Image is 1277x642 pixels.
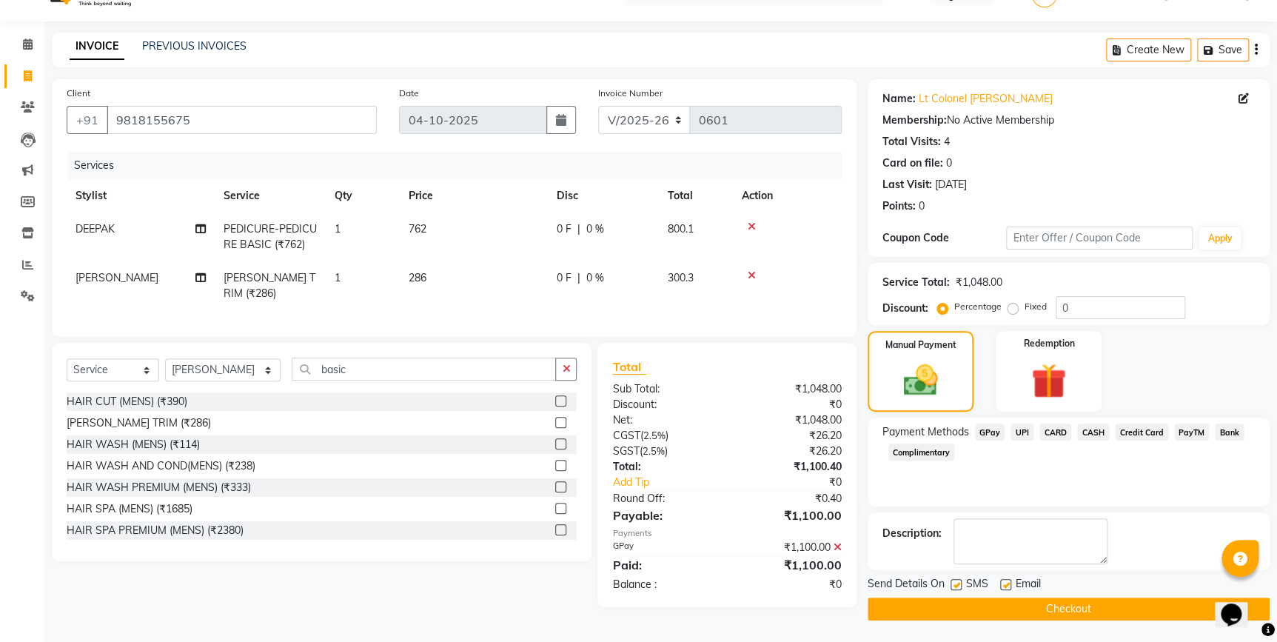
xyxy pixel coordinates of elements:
[1106,39,1191,61] button: Create New
[68,152,853,179] div: Services
[67,501,192,517] div: HAIR SPA (MENS) (₹1685)
[919,91,1053,107] a: Lt Colonel [PERSON_NAME]
[944,134,950,150] div: 4
[668,222,694,235] span: 800.1
[76,271,158,284] span: [PERSON_NAME]
[882,156,943,171] div: Card on file:
[882,230,1007,246] div: Coupon Code
[975,424,1005,441] span: GPay
[642,445,664,457] span: 2.5%
[1197,39,1249,61] button: Save
[882,424,969,440] span: Payment Methods
[966,576,988,595] span: SMS
[727,506,853,524] div: ₹1,100.00
[727,428,853,444] div: ₹26.20
[409,271,426,284] span: 286
[548,179,659,213] th: Disc
[727,412,853,428] div: ₹1,048.00
[67,523,244,538] div: HAIR SPA PREMIUM (MENS) (₹2380)
[409,222,426,235] span: 762
[224,222,317,251] span: PEDICURE-PEDICURE BASIC (₹762)
[292,358,556,381] input: Search or Scan
[885,338,956,352] label: Manual Payment
[659,179,733,213] th: Total
[1006,227,1193,250] input: Enter Offer / Coupon Code
[601,412,727,428] div: Net:
[956,275,1002,290] div: ₹1,048.00
[1023,337,1074,350] label: Redemption
[935,177,967,193] div: [DATE]
[601,475,748,490] a: Add Tip
[67,87,90,100] label: Client
[882,275,950,290] div: Service Total:
[727,381,853,397] div: ₹1,048.00
[612,429,640,442] span: CGST
[70,33,124,60] a: INVOICE
[107,106,377,134] input: Search by Name/Mobile/Email/Code
[882,134,941,150] div: Total Visits:
[612,527,841,540] div: Payments
[67,394,187,409] div: HAIR CUT (MENS) (₹390)
[400,179,548,213] th: Price
[882,301,928,316] div: Discount:
[67,458,255,474] div: HAIR WASH AND COND(MENS) (₹238)
[67,179,215,213] th: Stylist
[868,576,945,595] span: Send Details On
[882,91,916,107] div: Name:
[67,106,108,134] button: +91
[882,113,1255,128] div: No Active Membership
[882,526,942,541] div: Description:
[601,556,727,574] div: Paid:
[1020,359,1077,403] img: _gift.svg
[733,179,842,213] th: Action
[67,480,251,495] div: HAIR WASH PREMIUM (MENS) (₹333)
[748,475,852,490] div: ₹0
[727,540,853,555] div: ₹1,100.00
[76,222,115,235] span: DEEPAK
[215,179,326,213] th: Service
[1199,227,1241,250] button: Apply
[577,270,580,286] span: |
[601,506,727,524] div: Payable:
[586,270,604,286] span: 0 %
[326,179,400,213] th: Qty
[1215,424,1244,441] span: Bank
[954,300,1002,313] label: Percentage
[882,113,947,128] div: Membership:
[1025,300,1047,313] label: Fixed
[882,177,932,193] div: Last Visit:
[612,359,646,375] span: Total
[727,491,853,506] div: ₹0.40
[919,198,925,214] div: 0
[882,198,916,214] div: Points:
[1039,424,1071,441] span: CARD
[1016,576,1041,595] span: Email
[1077,424,1109,441] span: CASH
[643,429,665,441] span: 2.5%
[601,381,727,397] div: Sub Total:
[601,428,727,444] div: ( )
[335,222,341,235] span: 1
[399,87,419,100] label: Date
[142,39,247,53] a: PREVIOUS INVOICES
[224,271,315,300] span: [PERSON_NAME] TRIM (₹286)
[557,270,572,286] span: 0 F
[1115,424,1168,441] span: Credit Card
[335,271,341,284] span: 1
[727,397,853,412] div: ₹0
[893,361,948,400] img: _cash.svg
[888,444,955,461] span: Complimentary
[601,491,727,506] div: Round Off:
[1010,424,1033,441] span: UPI
[601,444,727,459] div: ( )
[727,577,853,592] div: ₹0
[1174,424,1210,441] span: PayTM
[586,221,604,237] span: 0 %
[612,444,639,458] span: SGST
[601,577,727,592] div: Balance :
[601,397,727,412] div: Discount:
[868,598,1270,621] button: Checkout
[67,437,200,452] div: HAIR WASH (MENS) (₹114)
[577,221,580,237] span: |
[598,87,663,100] label: Invoice Number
